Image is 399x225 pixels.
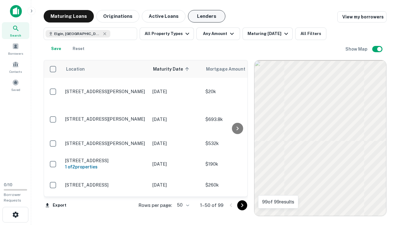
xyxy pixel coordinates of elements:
[152,88,199,95] p: [DATE]
[10,5,22,17] img: capitalize-icon.png
[153,65,191,73] span: Maturity Date
[2,40,29,57] a: Borrowers
[8,51,23,56] span: Borrowers
[205,161,268,167] p: $190k
[11,87,20,92] span: Saved
[202,60,271,78] th: Mortgage Amount
[262,198,294,206] p: 99 of 99 results
[62,60,149,78] th: Location
[152,182,199,188] p: [DATE]
[368,175,399,205] iframe: Chat Widget
[206,65,253,73] span: Mortgage Amount
[152,161,199,167] p: [DATE]
[44,201,68,210] button: Export
[2,77,29,93] a: Saved
[205,116,268,123] p: $693.8k
[205,140,268,147] p: $532k
[2,58,29,75] a: Contacts
[188,10,225,22] button: Lenders
[4,192,21,202] span: Borrower Requests
[152,140,199,147] p: [DATE]
[248,30,290,37] div: Maturing [DATE]
[65,116,146,122] p: [STREET_ADDRESS][PERSON_NAME]
[205,88,268,95] p: $20k
[142,10,185,22] button: Active Loans
[138,202,172,209] p: Rows per page:
[69,42,89,55] button: Reset
[65,141,146,146] p: [STREET_ADDRESS][PERSON_NAME]
[345,46,368,52] h6: Show Map
[65,89,146,94] p: [STREET_ADDRESS][PERSON_NAME]
[205,182,268,188] p: $260k
[9,69,22,74] span: Contacts
[2,22,29,39] a: Search
[54,31,101,37] span: Elgin, [GEOGRAPHIC_DATA], [GEOGRAPHIC_DATA]
[66,65,85,73] span: Location
[295,27,326,40] button: All Filters
[200,202,224,209] p: 1–50 of 99
[337,11,387,22] a: View my borrowers
[65,182,146,188] p: [STREET_ADDRESS]
[149,60,202,78] th: Maturity Date
[65,163,146,170] h6: 1 of 2 properties
[243,27,293,40] button: Maturing [DATE]
[237,200,247,210] button: Go to next page
[46,42,66,55] button: Save your search to get updates of matches that match your search criteria.
[65,158,146,163] p: [STREET_ADDRESS]
[10,33,21,38] span: Search
[44,10,94,22] button: Maturing Loans
[140,27,194,40] button: All Property Types
[4,182,12,187] span: 0 / 10
[152,116,199,123] p: [DATE]
[254,60,386,216] div: 0 0
[175,201,190,210] div: 50
[196,27,240,40] button: Any Amount
[96,10,139,22] button: Originations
